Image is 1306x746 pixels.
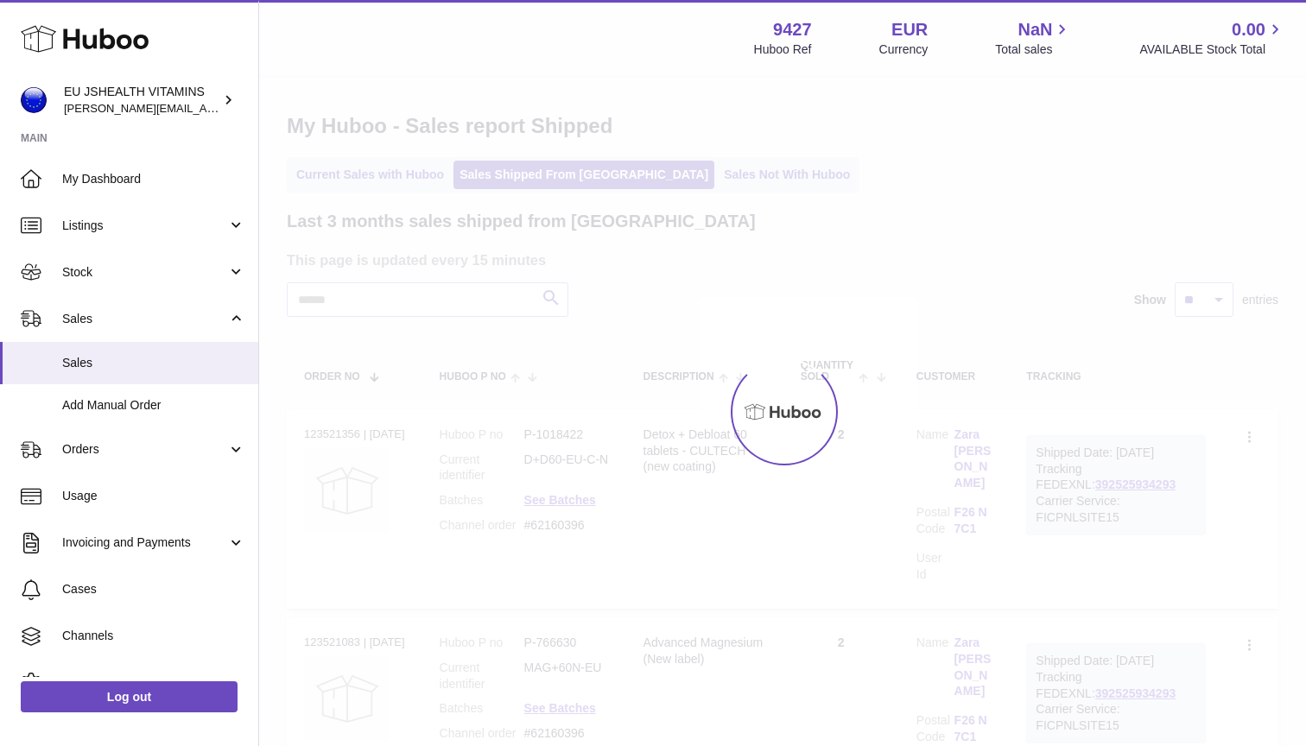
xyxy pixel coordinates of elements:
[1139,18,1285,58] a: 0.00 AVAILABLE Stock Total
[21,681,238,712] a: Log out
[62,264,227,281] span: Stock
[62,218,227,234] span: Listings
[995,41,1072,58] span: Total sales
[995,18,1072,58] a: NaN Total sales
[879,41,929,58] div: Currency
[62,628,245,644] span: Channels
[62,171,245,187] span: My Dashboard
[62,441,227,458] span: Orders
[62,397,245,414] span: Add Manual Order
[62,355,245,371] span: Sales
[21,87,47,113] img: laura@jessicasepel.com
[1232,18,1265,41] span: 0.00
[62,488,245,504] span: Usage
[1139,41,1285,58] span: AVAILABLE Stock Total
[1018,18,1052,41] span: NaN
[62,534,227,551] span: Invoicing and Payments
[62,581,245,597] span: Cases
[891,18,928,41] strong: EUR
[64,101,346,115] span: [PERSON_NAME][EMAIL_ADDRESS][DOMAIN_NAME]
[64,84,219,117] div: EU JSHEALTH VITAMINS
[773,18,812,41] strong: 9427
[754,41,812,58] div: Huboo Ref
[62,311,227,327] span: Sales
[62,674,245,691] span: Settings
